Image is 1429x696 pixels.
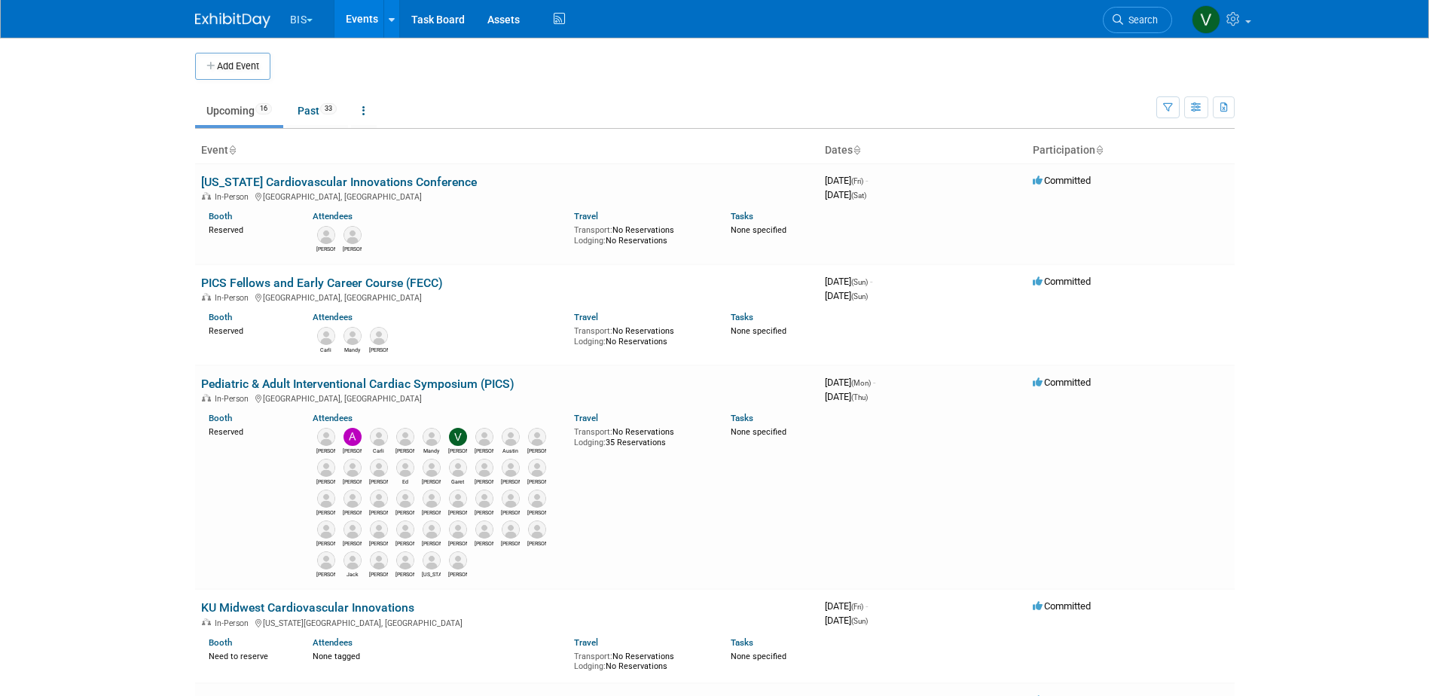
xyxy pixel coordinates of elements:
[209,211,232,221] a: Booth
[851,603,863,611] span: (Fri)
[1033,175,1091,186] span: Committed
[870,276,872,287] span: -
[825,600,868,612] span: [DATE]
[423,551,441,569] img: Virginia Helm
[195,96,283,125] a: Upcoming16
[422,569,441,578] div: Virginia Helm
[449,520,467,539] img: Pam Olsen
[574,424,708,447] div: No Reservations 35 Reservations
[316,244,335,253] div: Joe Westphale
[731,637,753,648] a: Tasks
[574,323,708,346] div: No Reservations No Reservations
[574,225,612,235] span: Transport:
[574,661,606,671] span: Lodging:
[370,490,388,508] img: Josh Drew
[209,312,232,322] a: Booth
[344,327,362,345] img: Mandy Watts
[851,379,871,387] span: (Mon)
[396,490,414,508] img: Kevin Boyle
[422,477,441,486] div: Fletcher Powell
[851,177,863,185] span: (Fri)
[423,428,441,446] img: Mandy Watts
[851,191,866,200] span: (Sat)
[825,290,868,301] span: [DATE]
[343,539,362,548] div: Michael Campise
[344,226,362,244] img: Kevin O'Neill
[209,649,291,662] div: Need to reserve
[527,508,546,517] div: Lindsay Camp
[255,103,272,114] span: 16
[343,477,362,486] div: Clark Ingram
[866,175,868,186] span: -
[475,520,493,539] img: Taylor Knabb
[574,413,598,423] a: Travel
[369,446,388,455] div: Carli Vizak
[574,236,606,246] span: Lodging:
[449,490,467,508] img: Kevin O'Neill
[209,323,291,337] div: Reserved
[344,551,362,569] img: Jack Griffin
[313,312,353,322] a: Attendees
[825,189,866,200] span: [DATE]
[396,551,414,569] img: Krista Pummer
[215,394,253,404] span: In-Person
[448,539,467,548] div: Pam Olsen
[344,428,362,446] img: Audra Fidelibus
[195,53,270,80] button: Add Event
[343,345,362,354] div: Mandy Watts
[344,490,362,508] img: Katie Olberding
[201,276,443,290] a: PICS Fellows and Early Career Course (FECC)
[851,278,868,286] span: (Sun)
[423,520,441,539] img: Rob Rupel
[1103,7,1172,33] a: Search
[1033,377,1091,388] span: Committed
[501,446,520,455] div: Austin Edwards
[317,226,335,244] img: Joe Westphale
[201,616,813,628] div: [US_STATE][GEOGRAPHIC_DATA], [GEOGRAPHIC_DATA]
[448,446,467,455] div: Valerie Shively
[370,327,388,345] img: Josh Drew
[502,520,520,539] img: Tony Gaus
[1027,138,1235,163] th: Participation
[1123,14,1158,26] span: Search
[825,175,868,186] span: [DATE]
[201,190,813,202] div: [GEOGRAPHIC_DATA], [GEOGRAPHIC_DATA]
[825,377,875,388] span: [DATE]
[317,428,335,446] img: Alaina Sciascia
[731,326,786,336] span: None specified
[574,427,612,437] span: Transport:
[317,327,335,345] img: Carli Vizak
[851,292,868,301] span: (Sun)
[527,539,546,548] div: Trevor Thomas
[395,569,414,578] div: Krista Pummer
[574,222,708,246] div: No Reservations No Reservations
[825,391,868,402] span: [DATE]
[502,459,520,477] img: Joe Westphale
[422,508,441,517] div: Avery Hall
[825,615,868,626] span: [DATE]
[395,539,414,548] div: Nicole Genga
[215,192,253,202] span: In-Person
[528,459,546,477] img: Kelly Grenrood
[201,291,813,303] div: [GEOGRAPHIC_DATA], [GEOGRAPHIC_DATA]
[528,428,546,446] img: Cheryl Jason
[574,649,708,672] div: No Reservations No Reservations
[369,345,388,354] div: Josh Drew
[731,225,786,235] span: None specified
[202,293,211,301] img: In-Person Event
[527,446,546,455] div: Cheryl Jason
[344,459,362,477] img: Clark Ingram
[202,394,211,401] img: In-Person Event
[215,618,253,628] span: In-Person
[502,490,520,508] img: Kim Herring
[731,211,753,221] a: Tasks
[422,446,441,455] div: Mandy Watts
[395,477,414,486] div: Ed Joyce
[316,539,335,548] div: Luke Vogelzang
[475,539,493,548] div: Taylor Knabb
[369,508,388,517] div: Josh Drew
[475,428,493,446] img: Anne Hufstetler
[201,392,813,404] div: [GEOGRAPHIC_DATA], [GEOGRAPHIC_DATA]
[202,618,211,626] img: In-Person Event
[209,222,291,236] div: Reserved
